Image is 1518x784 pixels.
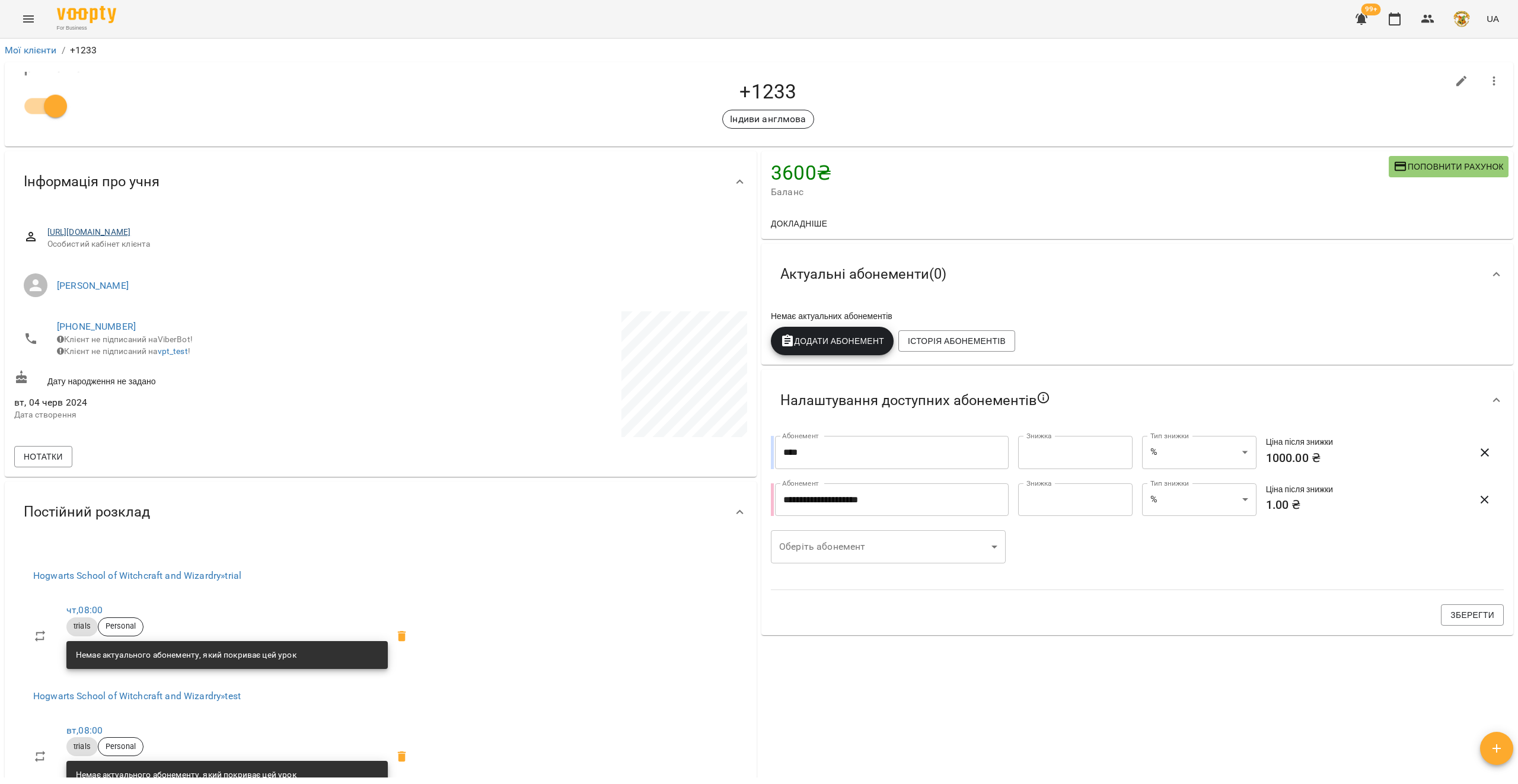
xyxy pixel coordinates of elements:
[76,645,296,666] div: Немає актуального абонементу, який покриває цей урок
[57,24,116,32] span: For Business
[14,409,378,421] p: Дата створення
[24,503,150,521] span: Постійний розклад
[771,327,894,355] button: Додати Абонемент
[388,622,416,651] span: Видалити приватний урок Triality чт 08:00 клієнта +1233
[24,450,63,464] span: Нотатки
[898,330,1015,352] button: Історія абонементів
[722,110,814,129] div: Індиви англмова
[771,530,1006,563] div: ​
[57,346,190,356] span: Клієнт не підписаний на !
[780,265,946,283] span: Актуальні абонементи ( 0 )
[5,43,1513,58] nav: breadcrumb
[1266,449,1442,467] h6: 1000.00 ₴
[1389,156,1509,177] button: Поповнити рахунок
[158,346,188,356] a: vpt_test
[1142,483,1257,517] div: %
[1482,8,1504,30] button: UA
[47,227,131,237] a: [URL][DOMAIN_NAME]
[24,173,160,191] span: Інформація про учня
[47,238,738,250] span: Особистий кабінет клієнта
[57,321,136,332] a: [PHONE_NUMBER]
[57,6,116,23] img: Voopty Logo
[14,446,72,467] button: Нотатки
[771,216,827,231] span: Докладніше
[761,369,1513,431] div: Налаштування доступних абонементів
[5,44,57,56] a: Мої клієнти
[771,161,1389,185] h4: 3600 ₴
[66,725,103,736] a: вт,08:00
[14,72,79,137] img: 20c95d8859e49694181402d2ad4152d4.png
[766,213,832,234] button: Докладніше
[57,280,129,291] a: [PERSON_NAME]
[1453,11,1470,27] img: e4fadf5fdc8e1f4c6887bfc6431a60f1.png
[780,391,1051,410] span: Налаштування доступних абонементів
[14,396,378,410] span: вт, 04 черв 2024
[5,151,757,212] div: Інформація про учня
[1266,483,1442,496] h6: Ціна після знижки
[66,741,98,752] span: trials
[33,570,241,581] a: Hogwarts School of Witchcraft and Wizardry»trial
[89,79,1447,104] h4: +1233
[1450,608,1494,622] span: Зберегти
[33,690,241,702] a: Hogwarts School of Witchcraft and Wizardry»test
[730,112,806,126] p: Індиви англмова
[57,334,193,344] span: Клієнт не підписаний на ViberBot!
[1266,436,1442,449] h6: Ціна після знижки
[14,5,43,33] button: Menu
[771,185,1389,199] span: Баланс
[780,334,884,348] span: Додати Абонемент
[1393,160,1504,174] span: Поповнити рахунок
[12,368,381,390] div: Дату народження не задано
[1266,496,1442,514] h6: 1.00 ₴
[66,604,103,616] a: чт,08:00
[5,482,757,543] div: Постійний розклад
[62,43,65,58] li: /
[1487,12,1499,25] span: UA
[98,621,143,632] span: Personal
[66,621,98,632] span: trials
[1361,4,1381,15] span: 99+
[761,244,1513,305] div: Актуальні абонементи(0)
[388,742,416,771] span: Видалити приватний урок test вт 08:00 клієнта +1233
[70,43,97,58] p: +1233
[98,741,143,752] span: Personal
[908,334,1006,348] span: Історія абонементів
[1037,391,1051,405] svg: Якщо не обрано жодного, клієнт зможе побачити всі публічні абонементи
[768,308,1506,324] div: Немає актуальних абонементів
[1142,436,1257,469] div: %
[1441,604,1504,626] button: Зберегти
